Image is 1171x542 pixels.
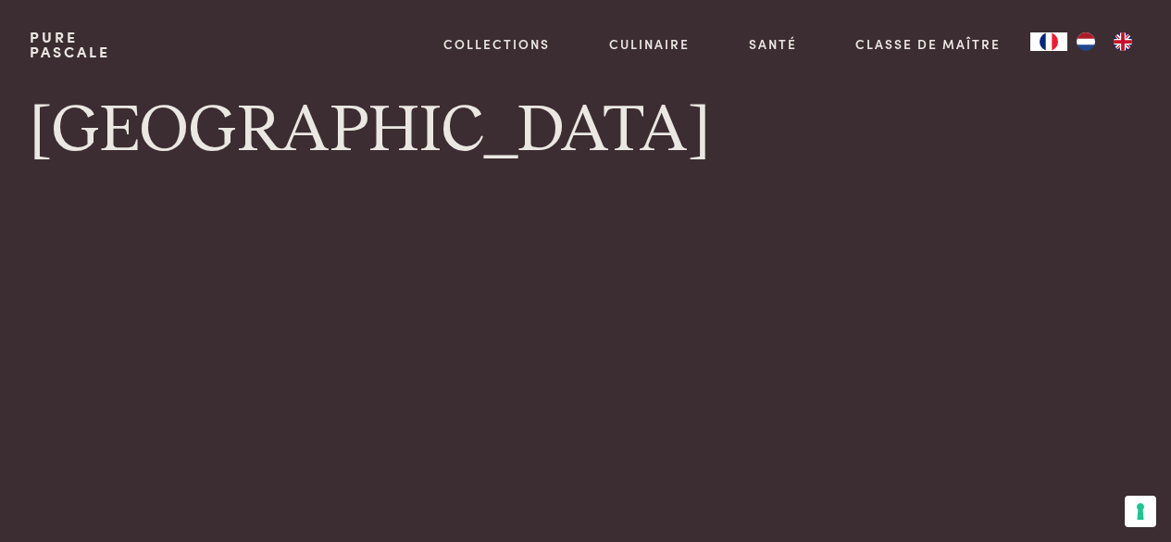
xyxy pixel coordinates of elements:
a: Collections [443,34,550,54]
ul: Language list [1067,32,1141,51]
a: FR [1030,32,1067,51]
button: Vos préférences en matière de consentement pour les technologies de suivi [1125,496,1156,527]
a: Santé [749,34,797,54]
a: EN [1104,32,1141,51]
a: Classe de maître [855,34,1001,54]
aside: Language selected: Français [1030,32,1141,51]
a: Culinaire [609,34,690,54]
a: NL [1067,32,1104,51]
div: Language [1030,32,1067,51]
a: PurePascale [30,30,110,59]
h1: [GEOGRAPHIC_DATA] [30,89,1141,172]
